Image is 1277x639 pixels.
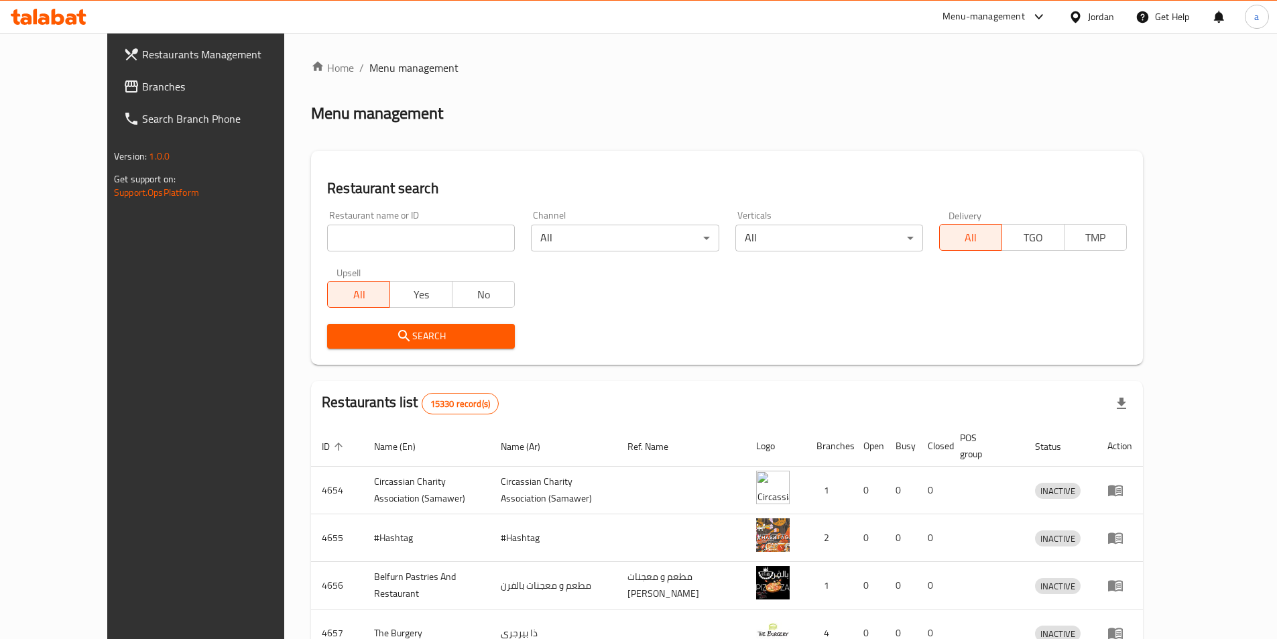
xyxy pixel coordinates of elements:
a: Search Branch Phone [113,103,320,135]
td: 4656 [311,562,363,609]
input: Search for restaurant name or ID.. [327,225,515,251]
td: ​Circassian ​Charity ​Association​ (Samawer) [363,467,490,514]
th: Closed [917,426,949,467]
a: Branches [113,70,320,103]
td: Belfurn Pastries And Restaurant [363,562,490,609]
img: Belfurn Pastries And Restaurant [756,566,790,599]
th: Action [1097,426,1143,467]
td: 0 [885,514,917,562]
td: مطعم و معجنات بالفرن [490,562,617,609]
button: Yes [389,281,452,308]
span: All [945,228,997,247]
td: 0 [853,467,885,514]
td: 0 [853,514,885,562]
button: No [452,281,515,308]
td: 0 [917,562,949,609]
button: TMP [1064,224,1127,251]
label: Delivery [949,211,982,220]
span: TGO [1008,228,1059,247]
span: POS group [960,430,1008,462]
th: Busy [885,426,917,467]
li: / [359,60,364,76]
div: INACTIVE [1035,530,1081,546]
button: TGO [1001,224,1065,251]
span: Search [338,328,504,345]
span: Status [1035,439,1079,455]
div: Export file [1105,388,1138,420]
label: Upsell [337,268,361,277]
img: #Hashtag [756,518,790,552]
button: All [327,281,390,308]
span: 1.0.0 [149,148,170,165]
div: Menu [1107,530,1132,546]
td: 4654 [311,467,363,514]
div: INACTIVE [1035,578,1081,594]
span: Menu management [369,60,459,76]
div: All [735,225,923,251]
span: Name (En) [374,439,433,455]
span: No [458,285,509,304]
td: ​Circassian ​Charity ​Association​ (Samawer) [490,467,617,514]
th: Open [853,426,885,467]
img: ​Circassian ​Charity ​Association​ (Samawer) [756,471,790,504]
td: 4655 [311,514,363,562]
div: All [531,225,719,251]
div: Menu [1107,577,1132,593]
h2: Menu management [311,103,443,124]
a: Support.OpsPlatform [114,184,199,201]
th: Logo [745,426,806,467]
div: Jordan [1088,9,1114,24]
div: Total records count [422,393,499,414]
span: a [1254,9,1259,24]
td: 0 [917,467,949,514]
a: Restaurants Management [113,38,320,70]
td: #Hashtag [363,514,490,562]
td: 1 [806,562,853,609]
button: Search [327,324,515,349]
td: 0 [917,514,949,562]
span: Version: [114,148,147,165]
h2: Restaurant search [327,178,1127,198]
td: 0 [885,467,917,514]
td: 0 [853,562,885,609]
td: 0 [885,562,917,609]
div: Menu [1107,482,1132,498]
button: All [939,224,1002,251]
span: INACTIVE [1035,483,1081,499]
a: Home [311,60,354,76]
span: Search Branch Phone [142,111,310,127]
span: Branches [142,78,310,95]
span: 15330 record(s) [422,398,498,410]
td: #Hashtag [490,514,617,562]
nav: breadcrumb [311,60,1143,76]
span: TMP [1070,228,1121,247]
td: مطعم و معجنات [PERSON_NAME] [617,562,745,609]
span: INACTIVE [1035,531,1081,546]
div: Menu-management [942,9,1025,25]
span: ID [322,439,347,455]
span: Restaurants Management [142,46,310,62]
td: 2 [806,514,853,562]
span: Get support on: [114,170,176,188]
th: Branches [806,426,853,467]
span: Name (Ar) [501,439,558,455]
span: INACTIVE [1035,579,1081,594]
td: 1 [806,467,853,514]
span: Ref. Name [627,439,686,455]
span: Yes [396,285,447,304]
h2: Restaurants list [322,392,499,414]
span: All [333,285,385,304]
